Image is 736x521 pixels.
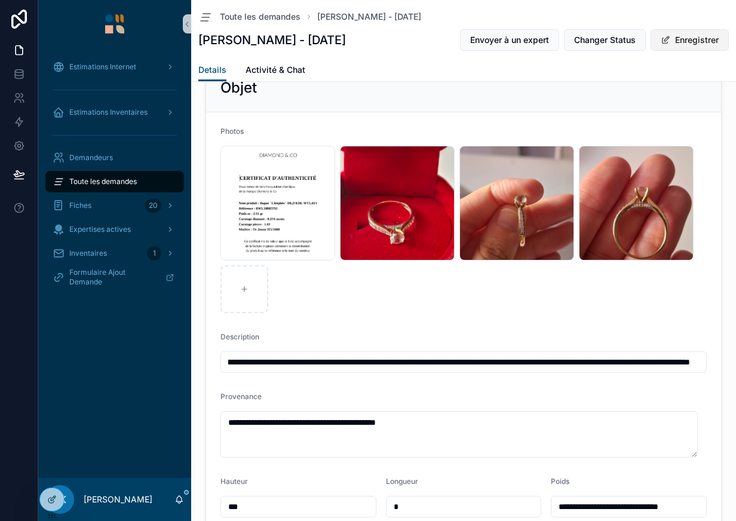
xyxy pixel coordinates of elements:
[198,59,226,82] a: Details
[45,56,184,78] a: Estimations Internet
[220,11,300,23] span: Toute les demandes
[45,147,184,168] a: Demandeurs
[220,477,248,486] span: Hauteur
[145,198,161,213] div: 20
[198,32,346,48] h1: [PERSON_NAME] - [DATE]
[84,494,152,505] p: [PERSON_NAME]
[69,268,156,287] span: Formulaire Ajout Demande
[198,64,226,76] span: Details
[69,201,91,210] span: Fiches
[45,243,184,264] a: Inventaires1
[220,127,244,136] span: Photos
[574,34,636,46] span: Changer Status
[69,62,136,72] span: Estimations Internet
[220,78,257,97] h2: Objet
[69,108,148,117] span: Estimations Inventaires
[198,10,300,24] a: Toute les demandes
[45,102,184,123] a: Estimations Inventaires
[246,59,305,83] a: Activité & Chat
[45,195,184,216] a: Fiches20
[38,48,191,304] div: scrollable content
[147,246,161,260] div: 1
[69,177,137,186] span: Toute les demandes
[551,477,569,486] span: Poids
[220,392,262,401] span: Provenance
[69,225,131,234] span: Expertises actives
[460,29,559,51] button: Envoyer à un expert
[564,29,646,51] button: Changer Status
[45,171,184,192] a: Toute les demandes
[105,14,124,33] img: App logo
[69,153,113,163] span: Demandeurs
[220,332,259,341] span: Description
[45,219,184,240] a: Expertises actives
[470,34,549,46] span: Envoyer à un expert
[246,64,305,76] span: Activité & Chat
[317,11,421,23] a: [PERSON_NAME] - [DATE]
[69,249,107,258] span: Inventaires
[651,29,729,51] button: Enregistrer
[45,266,184,288] a: Formulaire Ajout Demande
[386,477,418,486] span: Longueur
